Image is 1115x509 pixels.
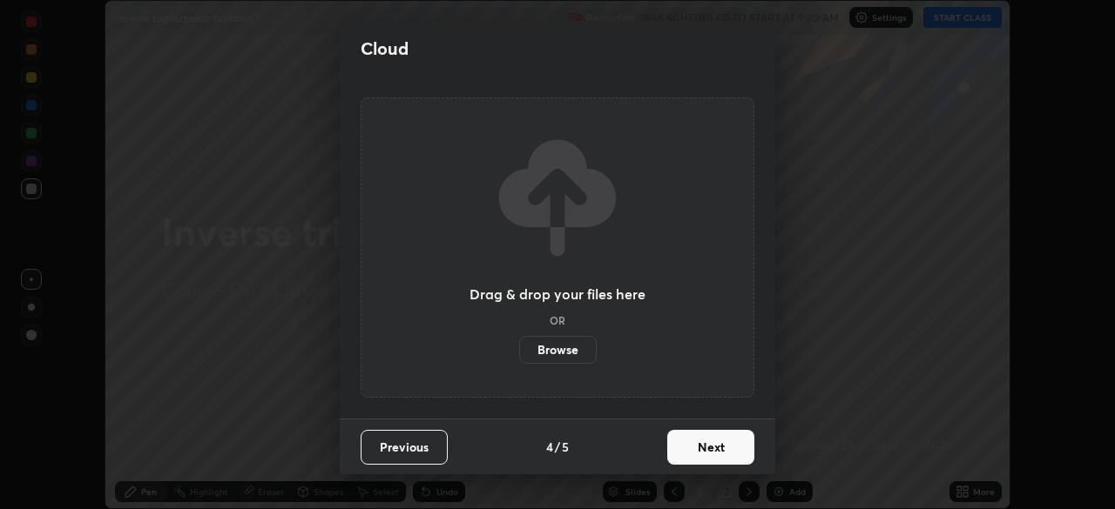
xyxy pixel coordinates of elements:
[555,438,560,456] h4: /
[470,287,645,301] h3: Drag & drop your files here
[550,315,565,325] h5: OR
[361,430,448,465] button: Previous
[546,438,553,456] h4: 4
[667,430,754,465] button: Next
[562,438,569,456] h4: 5
[361,37,409,60] h2: Cloud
